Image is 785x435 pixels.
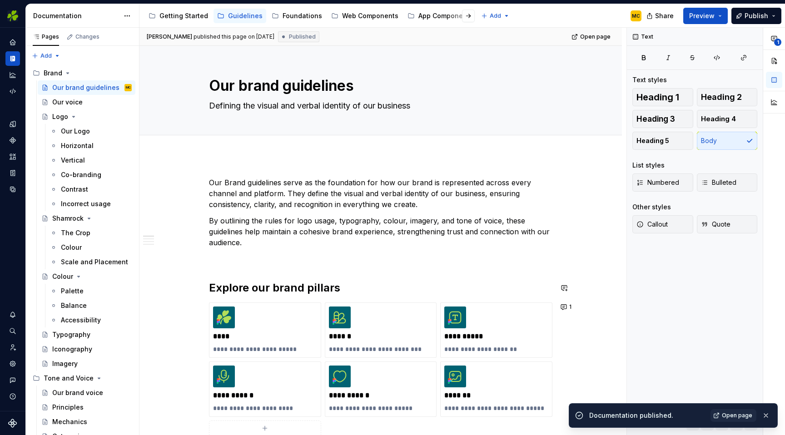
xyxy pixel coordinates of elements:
span: Open page [722,412,752,419]
span: Open page [580,33,611,40]
a: Palette [46,284,135,298]
a: Typography [38,327,135,342]
div: Principles [52,403,84,412]
a: Settings [5,356,20,371]
a: Open page [710,409,756,422]
div: Notifications [5,307,20,322]
a: Open page [569,30,615,43]
a: Principles [38,400,135,415]
div: Mechanics [52,417,87,426]
div: Imagery [52,359,78,368]
span: Share [655,11,674,20]
span: Heading 5 [636,136,669,145]
span: Heading 1 [636,93,679,102]
button: Share [642,8,680,24]
a: Our voice [38,95,135,109]
div: App Components [418,11,473,20]
img: 582d5757-23a0-48a9-bbf7-baa349e49ab7.png [213,366,235,387]
span: Numbered [636,178,679,187]
span: 1 [569,303,571,311]
div: Our brand guidelines [52,83,119,92]
div: Balance [61,301,87,310]
a: Accessibility [46,313,135,327]
div: Our voice [52,98,83,107]
div: Colour [52,272,73,281]
a: Components [5,133,20,148]
div: Assets [5,149,20,164]
span: Publish [745,11,768,20]
img: 775bbd26-4313-41fb-8024-ab02d707dab1.png [213,306,235,328]
a: Our brand guidelinesMC [38,80,135,95]
div: Typography [52,330,90,339]
a: Logo [38,109,135,124]
textarea: Defining the visual and verbal identity of our business [207,99,551,113]
img: 500aa42f-fe93-4f32-874a-9ec96ce3745d.png [329,306,351,328]
div: Palette [61,287,84,296]
div: Horizontal [61,141,94,150]
div: Pages [33,33,59,40]
button: Search ⌘K [5,324,20,338]
div: MC [126,83,131,92]
a: Our Logo [46,124,135,138]
div: Our brand voice [52,388,103,397]
div: Design tokens [5,117,20,131]
span: 1 [774,39,781,46]
button: Numbered [632,173,693,192]
button: 1 [558,301,576,313]
button: Publish [731,8,781,24]
a: Co-branding [46,168,135,182]
div: Foundations [283,11,322,20]
button: Heading 4 [697,110,758,128]
div: MC [632,12,640,20]
div: Guidelines [228,11,263,20]
div: published this page on [DATE] [194,33,274,40]
button: Bulleted [697,173,758,192]
a: Our brand voice [38,386,135,400]
div: Co-branding [61,170,101,179]
div: Colour [61,243,82,252]
div: Brand [44,69,62,78]
div: The Crop [61,228,90,237]
button: Add [29,49,63,62]
a: Balance [46,298,135,313]
button: Add [478,10,512,22]
a: Incorrect usage [46,197,135,211]
div: Analytics [5,68,20,82]
img: 56b5df98-d96d-4d7e-807c-0afdf3bdaefa.png [7,10,18,21]
p: By outlining the rules for logo usage, typography, colour, imagery, and tone of voice, these guid... [209,215,552,248]
button: Contact support [5,373,20,387]
div: Web Components [342,11,398,20]
div: Text styles [632,75,667,84]
a: Mechanics [38,415,135,429]
button: Heading 2 [697,88,758,106]
img: f5e6eeed-13ab-4efb-bb33-a97de74242fb.png [444,306,466,328]
a: Web Components [328,9,402,23]
a: App Components [404,9,477,23]
span: Published [289,33,316,40]
a: Guidelines [214,9,266,23]
p: Our Brand guidelines serve as the foundation for how our brand is represented across every channe... [209,177,552,210]
div: Vertical [61,156,85,165]
a: Imagery [38,356,135,371]
a: Foundations [268,9,326,23]
span: Add [490,12,501,20]
a: The Crop [46,226,135,240]
div: Storybook stories [5,166,20,180]
a: Documentation [5,51,20,66]
a: Horizontal [46,138,135,153]
img: 5af7be8e-c151-4037-bc95-1c7e565f5e25.png [444,366,466,387]
a: Colour [46,240,135,255]
svg: Supernova Logo [8,419,17,428]
div: Brand [29,66,135,80]
textarea: Our brand guidelines [207,75,551,97]
h2: Explore our brand pillars [209,281,552,295]
a: Vertical [46,153,135,168]
div: Tone and Voice [29,371,135,386]
a: Code automation [5,84,20,99]
a: Shamrock [38,211,135,226]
